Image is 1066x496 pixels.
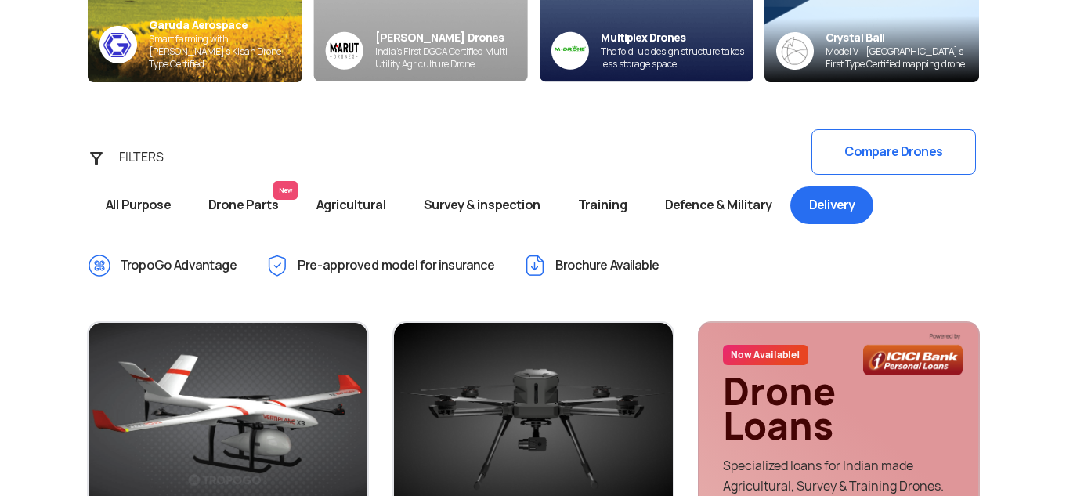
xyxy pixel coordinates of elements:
[149,33,302,71] div: Smart farming with [PERSON_NAME]’s Kisan Drone - Type Certified
[863,332,963,375] img: bg_icicilogo2.png
[325,31,363,70] img: Group%2036313.png
[298,186,405,224] span: Agricultural
[273,181,298,200] span: New
[149,18,302,33] div: Garuda Aerospace
[99,26,137,63] img: ic_garuda_sky.png
[601,31,753,45] div: Multiplex Drones
[87,186,190,224] span: All Purpose
[375,45,528,71] div: India’s First DGCA Certified Multi-Utility Agriculture Drone
[811,129,976,175] button: Compare Drones
[646,186,790,224] span: Defence & Military
[405,186,559,224] span: Survey & inspection
[522,253,547,278] img: ic_Brochure.png
[826,45,979,71] div: Model V - [GEOGRAPHIC_DATA]’s First Type Certified mapping drone
[120,253,237,278] span: TropoGo Advantage
[826,31,979,45] div: Crystal Ball
[551,31,589,70] img: ic_multiplex_sky.png
[559,186,646,224] span: Training
[87,253,112,278] img: ic_TropoGo_Advantage.png
[298,253,495,278] span: Pre-approved model for insurance
[265,253,290,278] img: ic_Pre-approved.png
[723,375,955,444] div: Drone Loans
[776,32,814,70] img: crystalball-logo-banner.png
[790,186,873,224] span: Delivery
[190,186,298,224] span: Drone Parts
[601,45,753,71] div: The fold-up design structure takes less storage space
[555,253,659,278] span: Brochure Available
[375,31,528,45] div: [PERSON_NAME] Drones
[723,345,808,365] span: Now Available!
[110,142,192,173] div: FILTERS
